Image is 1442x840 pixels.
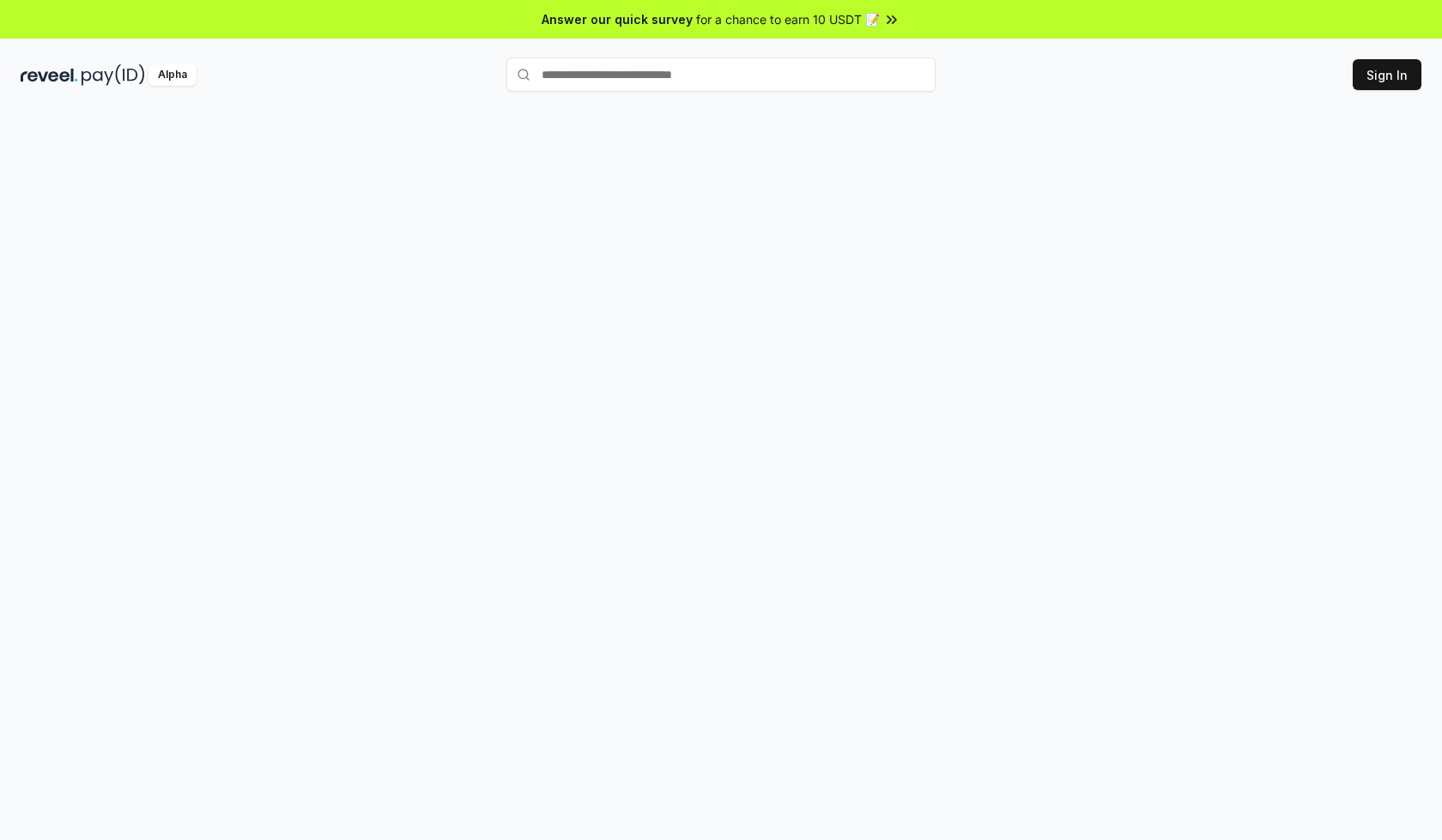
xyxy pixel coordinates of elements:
[148,64,197,86] div: Alpha
[82,64,145,86] img: pay_id
[696,10,880,28] span: for a chance to earn 10 USDT 📝
[542,10,693,28] span: Answer our quick survey
[21,64,78,86] img: reveel_dark
[1353,59,1421,90] button: Sign In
